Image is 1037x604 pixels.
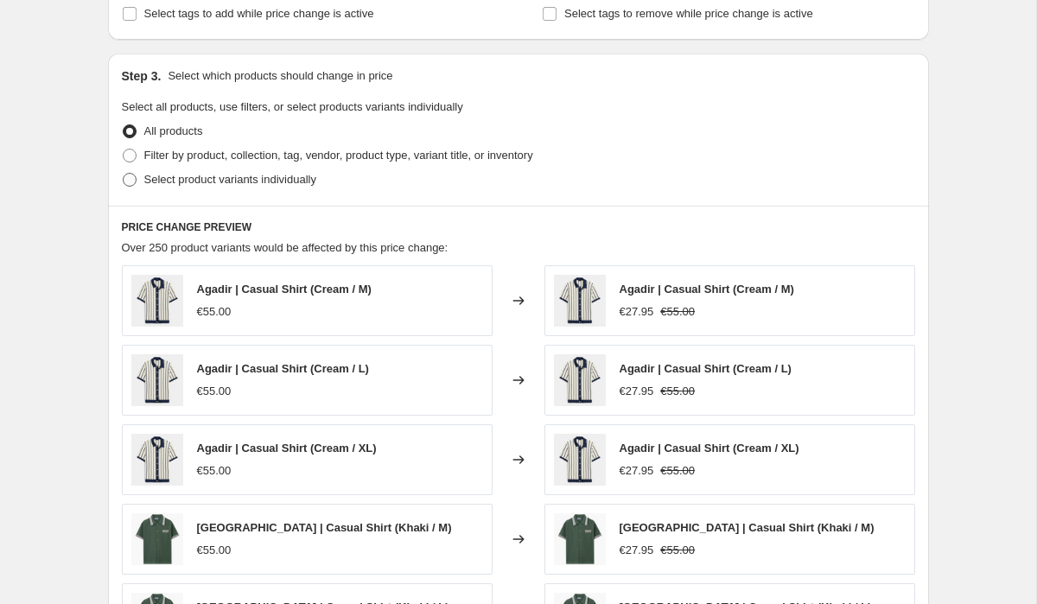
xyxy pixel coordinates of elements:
span: All products [144,124,203,137]
span: Agadir | Casual Shirt (Cream / L) [620,362,792,375]
span: Agadir | Casual Shirt (Cream / XL) [197,442,377,455]
img: salerno-button-up-shirt-838609_80x.webp [131,275,183,327]
span: Agadir | Casual Shirt (Cream / M) [197,283,372,296]
p: Select which products should change in price [168,67,392,85]
span: [GEOGRAPHIC_DATA] | Casual Shirt (Khaki / M) [197,521,452,534]
div: €27.95 [620,542,654,559]
span: Filter by product, collection, tag, vendor, product type, variant title, or inventory [144,149,533,162]
strike: €55.00 [660,462,695,480]
div: €27.95 [620,383,654,400]
div: €55.00 [197,303,232,321]
img: salerno-button-up-shirt-838609_80x.webp [554,434,606,486]
strike: €55.00 [660,542,695,559]
img: salerno-button-up-shirt-838609_80x.webp [131,434,183,486]
img: salerno-button-up-shirt-838609_80x.webp [554,354,606,406]
img: 5_5a11a7ea-7613-42ee-9ec9-6d2a48facef0_80x.png [131,513,183,565]
div: €55.00 [197,383,232,400]
span: Agadir | Casual Shirt (Cream / XL) [620,442,799,455]
span: Select tags to add while price change is active [144,7,374,20]
span: [GEOGRAPHIC_DATA] | Casual Shirt (Khaki / M) [620,521,875,534]
span: Agadir | Casual Shirt (Cream / M) [620,283,794,296]
span: Select tags to remove while price change is active [564,7,813,20]
img: 5_5a11a7ea-7613-42ee-9ec9-6d2a48facef0_80x.png [554,513,606,565]
strike: €55.00 [660,303,695,321]
img: salerno-button-up-shirt-838609_80x.webp [554,275,606,327]
span: Select all products, use filters, or select products variants individually [122,100,463,113]
h6: PRICE CHANGE PREVIEW [122,220,915,234]
span: Select product variants individually [144,173,316,186]
img: salerno-button-up-shirt-838609_80x.webp [131,354,183,406]
div: €55.00 [197,542,232,559]
span: Over 250 product variants would be affected by this price change: [122,241,449,254]
strike: €55.00 [660,383,695,400]
div: €27.95 [620,303,654,321]
h2: Step 3. [122,67,162,85]
span: Agadir | Casual Shirt (Cream / L) [197,362,369,375]
div: €55.00 [197,462,232,480]
div: €27.95 [620,462,654,480]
